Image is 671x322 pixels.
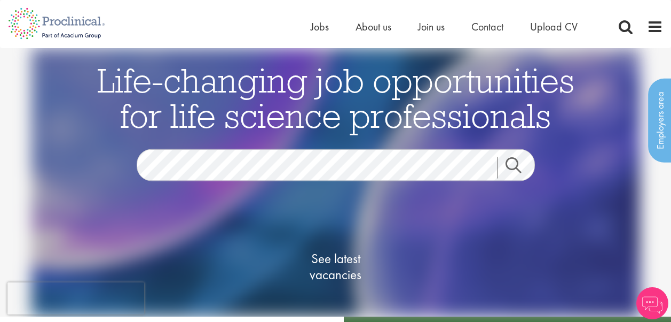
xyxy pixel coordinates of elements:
[31,48,640,317] img: candidate home
[530,20,578,34] a: Upload CV
[356,20,391,34] a: About us
[7,282,144,315] iframe: reCAPTCHA
[418,20,445,34] a: Join us
[311,20,329,34] a: Jobs
[636,287,668,319] img: Chatbot
[471,20,503,34] a: Contact
[97,59,574,137] span: Life-changing job opportunities for life science professionals
[497,157,543,179] a: Job search submit button
[282,251,389,283] span: See latest vacancies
